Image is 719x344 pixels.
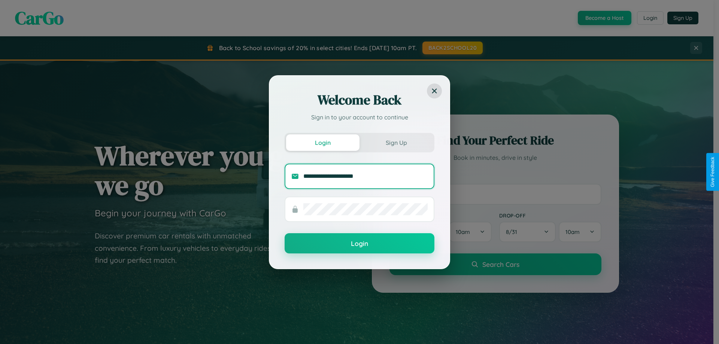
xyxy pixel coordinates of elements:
[285,113,434,122] p: Sign in to your account to continue
[285,233,434,253] button: Login
[710,157,715,187] div: Give Feedback
[359,134,433,151] button: Sign Up
[286,134,359,151] button: Login
[285,91,434,109] h2: Welcome Back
